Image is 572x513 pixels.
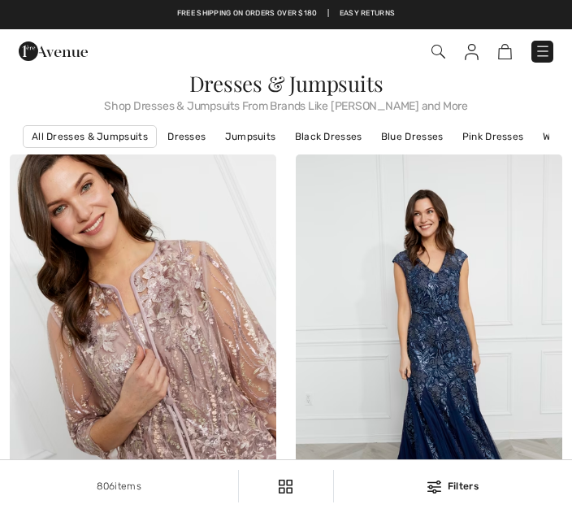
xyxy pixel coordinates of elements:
a: Dresses [159,126,214,147]
img: 1ère Avenue [19,35,88,67]
span: | [327,8,329,20]
span: Dresses & Jumpsuits [189,69,383,98]
a: Pink Dresses [454,126,532,147]
a: Black Dresses [287,126,370,147]
a: Blue Dresses [373,126,452,147]
img: Menu [535,43,551,59]
img: Shopping Bag [498,44,512,59]
img: Search [431,45,445,59]
span: Shop Dresses & Jumpsuits From Brands Like [PERSON_NAME] and More [10,94,562,112]
a: All Dresses & Jumpsuits [23,125,157,148]
span: 806 [97,480,115,492]
a: Easy Returns [340,8,396,20]
a: 1ère Avenue [19,44,88,58]
a: Free shipping on orders over $180 [177,8,318,20]
div: Filters [344,479,562,493]
img: Filters [279,480,292,493]
img: My Info [465,44,479,60]
a: Jumpsuits [217,126,284,147]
